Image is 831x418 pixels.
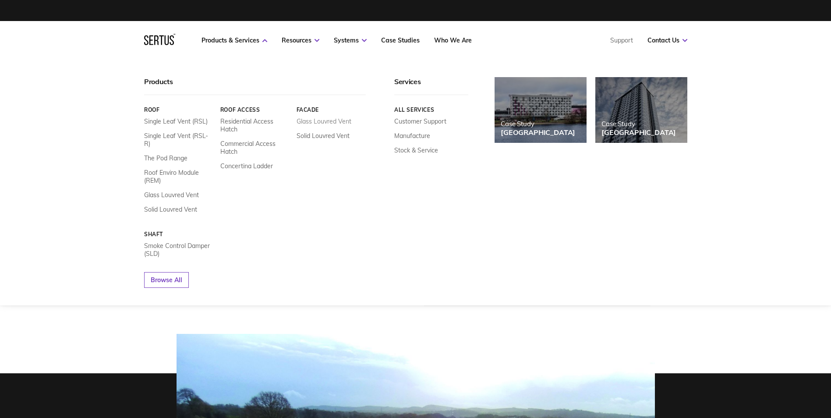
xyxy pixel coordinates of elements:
[220,117,290,133] a: Residential Access Hatch
[296,132,349,140] a: Solid Louvred Vent
[501,120,575,128] div: Case Study
[601,120,676,128] div: Case Study
[495,77,587,143] a: Case Study[GEOGRAPHIC_DATA]
[394,132,430,140] a: Manufacture
[144,77,366,95] div: Products
[144,132,214,148] a: Single Leaf Vent (RSL-R)
[394,146,438,154] a: Stock & Service
[144,106,214,113] a: Roof
[144,231,214,237] a: Shaft
[595,77,687,143] a: Case Study[GEOGRAPHIC_DATA]
[282,36,319,44] a: Resources
[394,117,446,125] a: Customer Support
[334,36,367,44] a: Systems
[144,191,199,199] a: Glass Louvred Vent
[601,128,676,137] div: [GEOGRAPHIC_DATA]
[296,106,366,113] a: Facade
[394,106,468,113] a: All services
[144,154,187,162] a: The Pod Range
[434,36,472,44] a: Who We Are
[394,77,468,95] div: Services
[144,205,197,213] a: Solid Louvred Vent
[220,162,272,170] a: Concertina Ladder
[144,169,214,184] a: Roof Enviro Module (REM)
[610,36,633,44] a: Support
[144,117,208,125] a: Single Leaf Vent (RSL)
[144,242,214,258] a: Smoke Control Damper (SLD)
[220,140,290,156] a: Commercial Access Hatch
[501,128,575,137] div: [GEOGRAPHIC_DATA]
[381,36,420,44] a: Case Studies
[220,106,290,113] a: Roof Access
[144,272,189,288] a: Browse All
[296,117,351,125] a: Glass Louvred Vent
[647,36,687,44] a: Contact Us
[202,36,267,44] a: Products & Services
